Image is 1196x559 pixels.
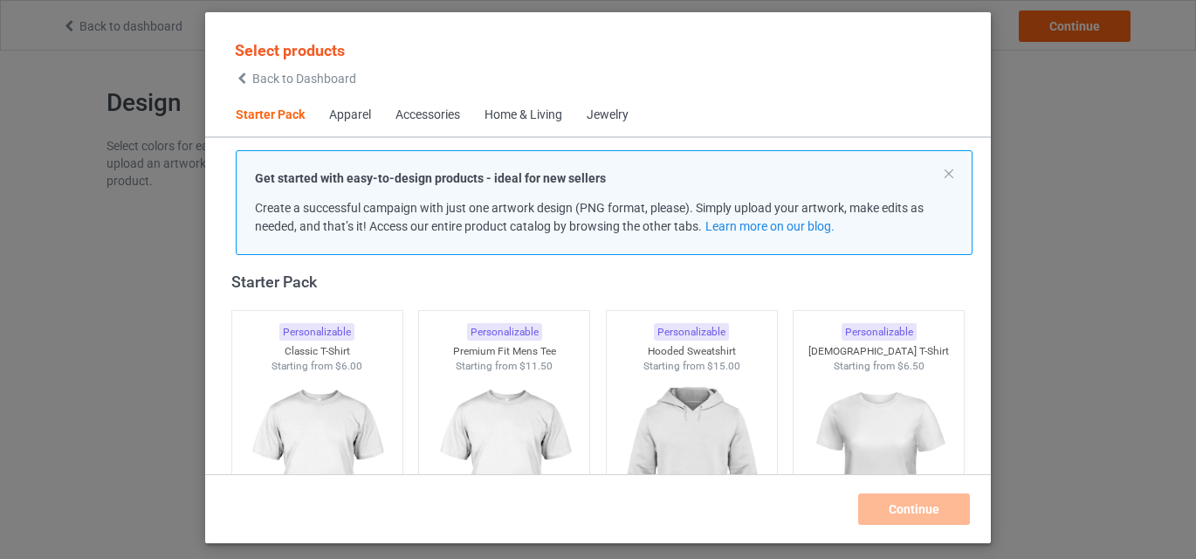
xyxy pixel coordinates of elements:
div: Classic T-Shirt [232,344,402,359]
span: Select products [235,41,345,59]
div: Starting from [232,359,402,374]
div: Premium Fit Mens Tee [419,344,589,359]
span: $6.00 [335,360,362,372]
div: Starting from [607,359,777,374]
div: Jewelry [587,107,629,124]
div: Apparel [329,107,371,124]
span: Create a successful campaign with just one artwork design (PNG format, please). Simply upload you... [255,201,924,233]
strong: Get started with easy-to-design products - ideal for new sellers [255,171,606,185]
span: $11.50 [519,360,553,372]
div: Accessories [395,107,460,124]
a: Learn more on our blog. [705,219,835,233]
div: Personalizable [842,323,917,342]
div: Starting from [794,359,964,374]
div: Starter Pack [231,272,973,292]
div: Starting from [419,359,589,374]
span: Starter Pack [223,94,317,136]
span: $6.50 [897,360,924,372]
div: Personalizable [654,323,729,342]
div: Hooded Sweatshirt [607,344,777,359]
span: $15.00 [707,360,740,372]
span: Back to Dashboard [252,72,356,86]
div: Home & Living [485,107,562,124]
div: Personalizable [279,323,354,342]
div: Personalizable [467,323,542,342]
div: [DEMOGRAPHIC_DATA] T-Shirt [794,344,964,359]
